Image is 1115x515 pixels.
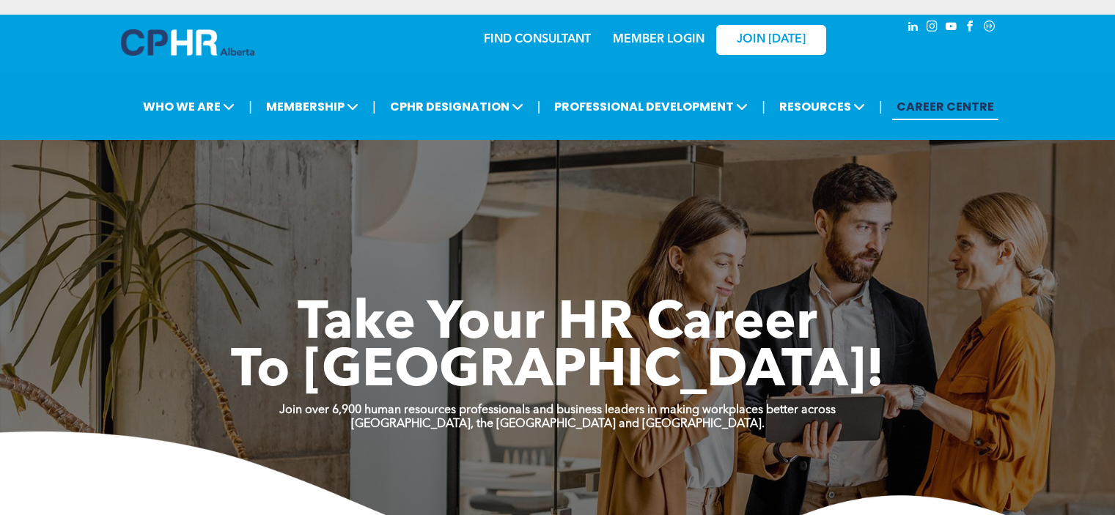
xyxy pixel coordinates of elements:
span: RESOURCES [775,93,869,120]
li: | [879,92,883,122]
strong: Join over 6,900 human resources professionals and business leaders in making workplaces better ac... [279,404,836,416]
li: | [762,92,765,122]
span: To [GEOGRAPHIC_DATA]! [231,346,885,399]
a: linkedin [905,18,921,38]
li: | [372,92,376,122]
li: | [249,92,252,122]
span: PROFESSIONAL DEVELOPMENT [550,93,752,120]
a: MEMBER LOGIN [613,34,704,45]
a: facebook [963,18,979,38]
a: JOIN [DATE] [716,25,826,55]
span: MEMBERSHIP [262,93,363,120]
span: WHO WE ARE [139,93,239,120]
span: CPHR DESIGNATION [386,93,528,120]
strong: [GEOGRAPHIC_DATA], the [GEOGRAPHIC_DATA] and [GEOGRAPHIC_DATA]. [351,418,765,430]
a: youtube [943,18,960,38]
span: Take Your HR Career [298,298,817,351]
a: CAREER CENTRE [892,93,998,120]
a: Social network [982,18,998,38]
a: FIND CONSULTANT [484,34,591,45]
img: A blue and white logo for cp alberta [121,29,254,56]
li: | [537,92,541,122]
a: instagram [924,18,941,38]
span: JOIN [DATE] [737,33,806,47]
